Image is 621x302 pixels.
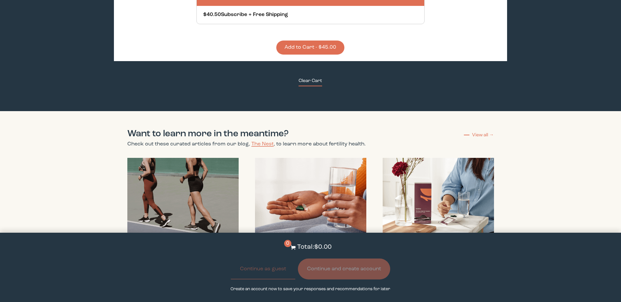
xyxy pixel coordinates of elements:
a: The Nest [251,142,274,147]
a: View all → [464,132,494,138]
p: Create an account now to save your responses and recommendations for later [230,286,390,292]
span: 0 [284,240,291,247]
button: Clear Cart [299,77,322,86]
h2: Want to learn more in the meantime? [127,127,366,141]
p: Total: $0.00 [297,243,332,252]
img: How to prep for IVF with tips from an ND [127,158,239,240]
img: Can you take a prenatal even if you're not pregnant? [255,158,366,240]
button: Add to Cart - $45.00 [276,41,344,55]
p: Check out these curated articles from our blog, , to learn more about fertility health. [127,141,366,148]
button: Continue as guest [231,259,295,279]
button: Continue and create account [298,259,390,279]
